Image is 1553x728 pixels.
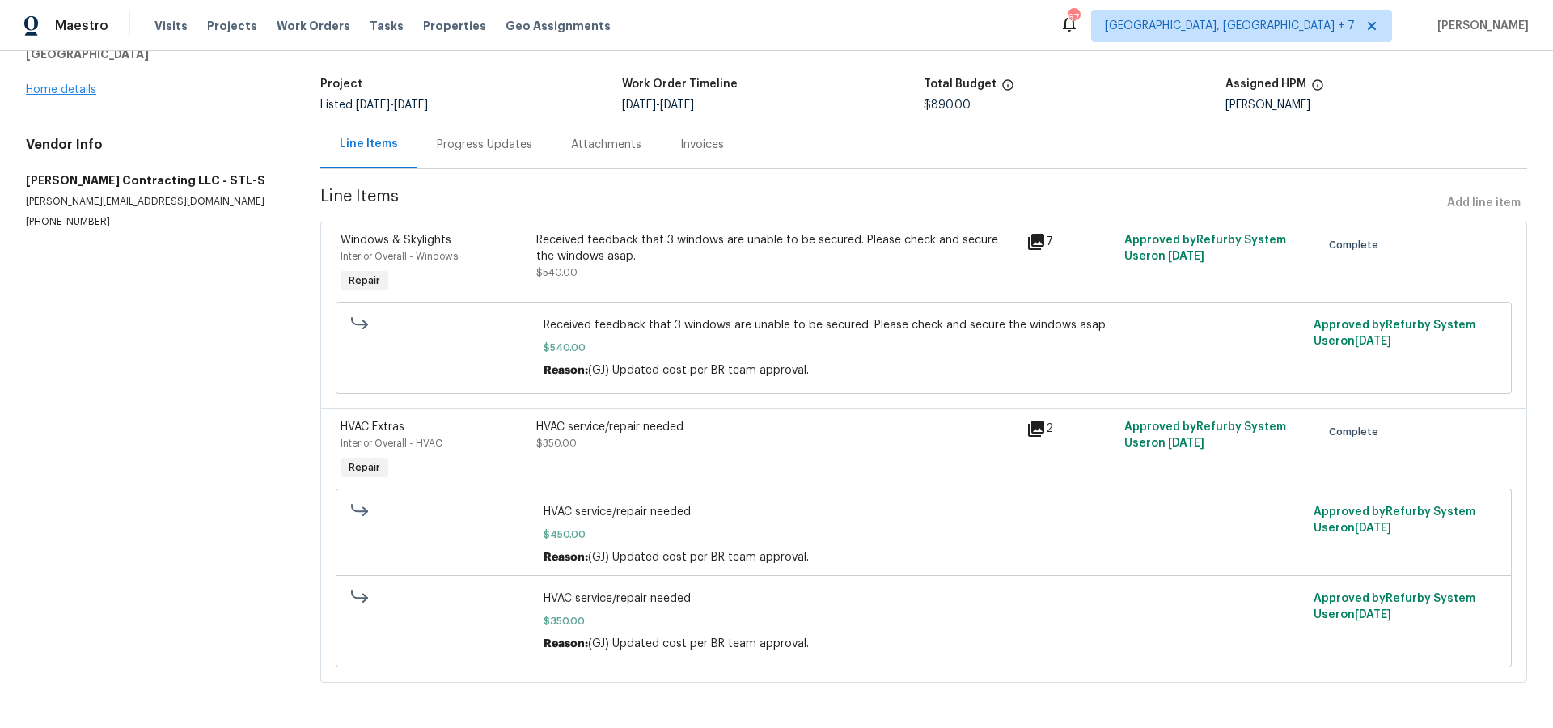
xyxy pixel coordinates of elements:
span: Approved by Refurby System User on [1124,235,1286,262]
span: [DATE] [394,99,428,111]
span: [DATE] [356,99,390,111]
h5: Project [320,78,362,90]
span: Maestro [55,18,108,34]
div: 2 [1026,419,1115,438]
div: [PERSON_NAME] [1225,99,1527,111]
span: HVAC service/repair needed [544,590,1304,607]
span: Approved by Refurby System User on [1314,506,1475,534]
span: Repair [342,459,387,476]
span: Windows & Skylights [341,235,451,246]
span: Work Orders [277,18,350,34]
span: Repair [342,273,387,289]
div: HVAC service/repair needed [536,419,1017,435]
div: Attachments [571,137,641,153]
div: 7 [1026,232,1115,252]
span: $350.00 [544,613,1304,629]
a: Home details [26,84,96,95]
span: Line Items [320,188,1441,218]
span: [DATE] [1355,523,1391,534]
span: (GJ) Updated cost per BR team approval. [588,638,809,650]
span: $540.00 [536,268,578,277]
span: Geo Assignments [506,18,611,34]
span: (GJ) Updated cost per BR team approval. [588,365,809,376]
div: 67 [1068,10,1079,26]
span: The hpm assigned to this work order. [1311,78,1324,99]
span: Reason: [544,638,588,650]
span: (GJ) Updated cost per BR team approval. [588,552,809,563]
span: - [356,99,428,111]
span: Interior Overall - HVAC [341,438,442,448]
div: Received feedback that 3 windows are unable to be secured. Please check and secure the windows asap. [536,232,1017,265]
span: Reason: [544,552,588,563]
div: Line Items [340,136,398,152]
span: Tasks [370,20,404,32]
p: [PERSON_NAME][EMAIL_ADDRESS][DOMAIN_NAME] [26,195,281,209]
span: The total cost of line items that have been proposed by Opendoor. This sum includes line items th... [1001,78,1014,99]
div: Progress Updates [437,137,532,153]
span: [DATE] [1355,609,1391,620]
span: HVAC service/repair needed [544,504,1304,520]
p: [PHONE_NUMBER] [26,215,281,229]
span: Listed [320,99,428,111]
span: Projects [207,18,257,34]
h5: Total Budget [924,78,997,90]
span: Approved by Refurby System User on [1314,320,1475,347]
span: $540.00 [544,340,1304,356]
span: [DATE] [622,99,656,111]
span: $350.00 [536,438,577,448]
h5: Work Order Timeline [622,78,738,90]
h4: Vendor Info [26,137,281,153]
span: Interior Overall - Windows [341,252,458,261]
div: Invoices [680,137,724,153]
span: [DATE] [1168,251,1204,262]
h5: [GEOGRAPHIC_DATA] [26,46,281,62]
span: $890.00 [924,99,971,111]
span: [PERSON_NAME] [1431,18,1529,34]
span: Approved by Refurby System User on [1314,593,1475,620]
span: Approved by Refurby System User on [1124,421,1286,449]
span: Reason: [544,365,588,376]
span: HVAC Extras [341,421,404,433]
span: Complete [1329,424,1385,440]
span: - [622,99,694,111]
span: [GEOGRAPHIC_DATA], [GEOGRAPHIC_DATA] + 7 [1105,18,1355,34]
span: Visits [154,18,188,34]
span: Complete [1329,237,1385,253]
span: [DATE] [660,99,694,111]
h5: Assigned HPM [1225,78,1306,90]
h5: [PERSON_NAME] Contracting LLC - STL-S [26,172,281,188]
span: [DATE] [1168,438,1204,449]
span: Properties [423,18,486,34]
span: $450.00 [544,527,1304,543]
span: Received feedback that 3 windows are unable to be secured. Please check and secure the windows asap. [544,317,1304,333]
span: [DATE] [1355,336,1391,347]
